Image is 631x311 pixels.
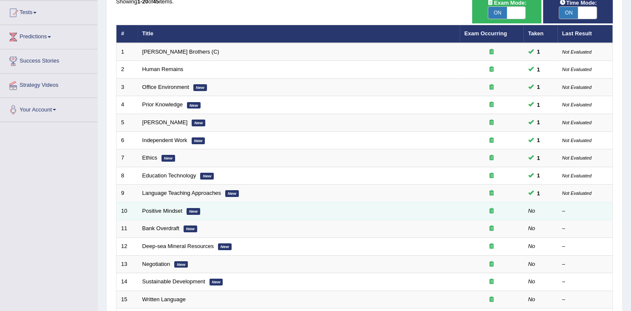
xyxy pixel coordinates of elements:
em: New [200,173,214,180]
a: Exam Occurring [464,30,507,37]
div: Exam occurring question [464,296,519,304]
em: No [528,261,535,267]
small: Not Evaluated [562,155,591,160]
td: 9 [116,185,138,203]
span: You can still take this question [534,171,543,180]
div: – [562,260,608,268]
div: Exam occurring question [464,225,519,233]
th: # [116,25,138,43]
td: 4 [116,96,138,114]
div: Exam occurring question [464,260,519,268]
span: You can still take this question [534,47,543,56]
small: Not Evaluated [562,173,591,178]
a: Strategy Videos [0,74,97,95]
span: ON [488,7,507,19]
em: New [187,102,201,109]
em: New [192,120,205,126]
span: You can still take this question [534,65,543,74]
td: 8 [116,167,138,185]
div: – [562,278,608,286]
small: Not Evaluated [562,102,591,107]
small: Not Evaluated [562,138,591,143]
a: Your Account [0,98,97,119]
span: You can still take this question [534,154,543,163]
small: Not Evaluated [562,120,591,125]
em: New [192,137,205,144]
em: No [528,208,535,214]
a: Ethics [142,154,157,161]
a: [PERSON_NAME] [142,119,188,126]
div: Exam occurring question [464,83,519,91]
a: Human Remains [142,66,184,72]
span: You can still take this question [534,189,543,198]
a: Language Teaching Approaches [142,190,221,196]
small: Not Evaluated [562,49,591,54]
em: No [528,243,535,249]
td: 14 [116,273,138,291]
div: Exam occurring question [464,48,519,56]
em: No [528,225,535,231]
span: ON [559,7,578,19]
a: Predictions [0,25,97,46]
div: – [562,225,608,233]
a: Negotiation [142,261,170,267]
a: Tests [0,1,97,22]
em: New [174,261,188,268]
small: Not Evaluated [562,85,591,90]
em: No [528,278,535,285]
th: Last Result [557,25,613,43]
td: 1 [116,43,138,61]
td: 12 [116,237,138,255]
span: You can still take this question [534,136,543,145]
a: [PERSON_NAME] Brothers (C) [142,49,219,55]
td: 6 [116,131,138,149]
div: Exam occurring question [464,207,519,215]
em: New [184,225,197,232]
div: Exam occurring question [464,137,519,145]
div: Exam occurring question [464,172,519,180]
div: – [562,207,608,215]
a: Prior Knowledge [142,101,183,108]
a: Written Language [142,296,186,302]
div: Exam occurring question [464,154,519,162]
td: 13 [116,255,138,273]
td: 2 [116,61,138,79]
div: Exam occurring question [464,66,519,74]
small: Not Evaluated [562,191,591,196]
em: New [187,208,200,215]
td: 15 [116,291,138,308]
em: New [225,190,239,197]
div: – [562,243,608,251]
span: You can still take this question [534,83,543,91]
em: No [528,296,535,302]
em: New [193,84,207,91]
a: Independent Work [142,137,187,143]
a: Sustainable Development [142,278,205,285]
td: 11 [116,220,138,238]
td: 5 [116,114,138,132]
a: Success Stories [0,49,97,71]
em: New [161,155,175,162]
a: Bank Overdraft [142,225,179,231]
em: New [218,243,232,250]
td: 7 [116,149,138,167]
div: – [562,296,608,304]
a: Education Technology [142,172,196,179]
span: You can still take this question [534,118,543,127]
div: Exam occurring question [464,189,519,197]
em: New [209,279,223,285]
div: Exam occurring question [464,278,519,286]
th: Taken [523,25,557,43]
a: Office Environment [142,84,189,90]
div: Exam occurring question [464,119,519,127]
th: Title [138,25,460,43]
a: Positive Mindset [142,208,183,214]
div: Exam occurring question [464,243,519,251]
div: Exam occurring question [464,101,519,109]
span: You can still take this question [534,100,543,109]
small: Not Evaluated [562,67,591,72]
td: 3 [116,78,138,96]
td: 10 [116,202,138,220]
a: Deep-sea Mineral Resources [142,243,214,249]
